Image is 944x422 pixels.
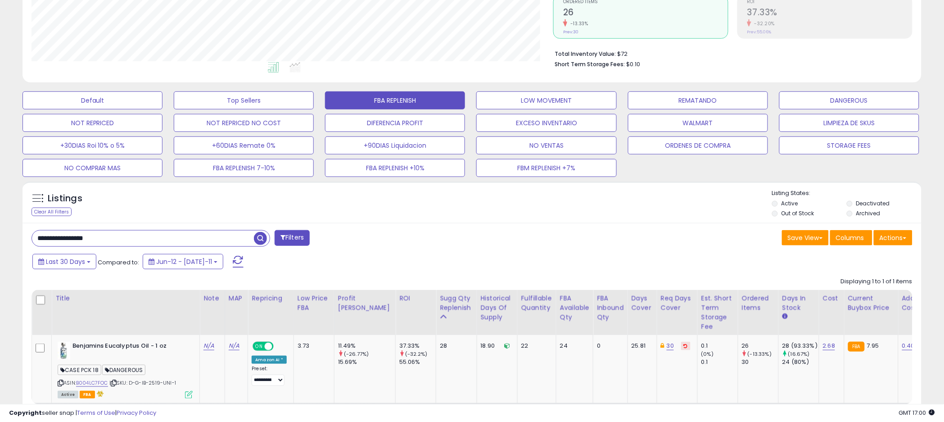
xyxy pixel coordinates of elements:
[55,294,196,303] div: Title
[481,342,510,350] div: 18.90
[46,257,85,266] span: Last 30 Days
[823,294,840,303] div: Cost
[742,294,775,313] div: Ordered Items
[23,114,163,132] button: NOT REPRICED
[555,50,616,58] b: Total Inventory Value:
[521,294,552,313] div: Fulfillable Quantity
[563,29,578,35] small: Prev: 30
[252,366,287,386] div: Preset:
[399,294,432,303] div: ROI
[58,342,70,360] img: 31hAqIwcT0L._SL40_.jpg
[48,192,82,205] h5: Listings
[782,230,829,245] button: Save View
[476,114,616,132] button: EXCESO INVENTARIO
[476,159,616,177] button: FBM REPLENISH +7%
[751,20,775,27] small: -32.20%
[338,294,392,313] div: Profit [PERSON_NAME]
[338,358,395,366] div: 15.69%
[701,350,714,358] small: (0%)
[32,208,72,216] div: Clear All Filters
[856,209,881,217] label: Archived
[481,294,514,322] div: Historical Days Of Supply
[253,343,265,350] span: ON
[58,391,78,399] span: All listings currently available for purchase on Amazon
[325,114,465,132] button: DIFERENCIA PROFIT
[325,91,465,109] button: FBA REPLENISH
[597,294,624,322] div: FBA inbound Qty
[628,136,768,154] button: ORDENES DE COMPRA
[899,408,935,417] span: 2025-08-12 17:00 GMT
[836,233,864,242] span: Columns
[32,254,96,269] button: Last 30 Days
[72,342,182,353] b: Benjamins Eucalyptus Oil - 1 oz
[476,91,616,109] button: LOW MOVEMENT
[779,91,919,109] button: DANGEROUS
[229,294,244,303] div: MAP
[23,159,163,177] button: NO COMPRAR MAS
[781,209,814,217] label: Out of Stock
[9,409,156,417] div: seller snap | |
[563,7,728,19] h2: 26
[476,136,616,154] button: NO VENTAS
[742,342,778,350] div: 26
[174,136,314,154] button: +60DIAS Remate 0%
[902,294,935,313] div: Additional Cost
[782,358,819,366] div: 24 (80%)
[174,114,314,132] button: NOT REPRICED NO COST
[156,257,212,266] span: Jun-12 - [DATE]-11
[399,358,436,366] div: 55.06%
[325,136,465,154] button: +90DIAS Liquidacion
[779,114,919,132] button: LIMPIEZA DE SKUS
[23,136,163,154] button: +30DIAS Roi 10% o 5%
[628,114,768,132] button: WALMART
[203,294,221,303] div: Note
[76,379,108,387] a: B004LC7FOC
[252,294,290,303] div: Repricing
[667,341,674,350] a: 30
[902,341,915,350] a: 0.40
[325,159,465,177] button: FBA REPLENISH +10%
[567,20,588,27] small: -13.33%
[174,91,314,109] button: Top Sellers
[779,136,919,154] button: STORAGE FEES
[174,159,314,177] button: FBA REPLENISH 7-10%
[823,341,836,350] a: 2.68
[555,48,906,59] li: $72
[848,342,865,352] small: FBA
[77,408,115,417] a: Terms of Use
[229,341,239,350] a: N/A
[782,294,815,313] div: Days In Stock
[874,230,912,245] button: Actions
[23,91,163,109] button: Default
[298,342,327,350] div: 3.73
[856,200,890,207] label: Deactivated
[701,342,738,350] div: 0.1
[560,342,586,350] div: 24
[58,365,101,375] span: CASE PCK 18
[275,230,310,246] button: Filters
[748,350,772,358] small: (-13.33%)
[772,189,921,198] p: Listing States:
[440,342,470,350] div: 28
[841,277,912,286] div: Displaying 1 to 1 of 1 items
[203,341,214,350] a: N/A
[742,358,778,366] div: 30
[661,294,694,313] div: Req Days Cover
[80,391,95,399] span: FBA
[628,91,768,109] button: REMATANDO
[632,294,653,313] div: Days Cover
[252,356,287,364] div: Amazon AI *
[560,294,589,322] div: FBA Available Qty
[95,390,104,397] i: hazardous material
[338,342,395,350] div: 11.49%
[830,230,872,245] button: Columns
[436,290,477,335] th: Please note that this number is a calculation based on your required days of coverage and your ve...
[782,313,788,321] small: Days In Stock.
[597,342,621,350] div: 0
[848,294,894,313] div: Current Buybox Price
[781,200,798,207] label: Active
[747,29,772,35] small: Prev: 55.06%
[399,342,436,350] div: 37.33%
[298,294,330,313] div: Low Price FBA
[782,342,819,350] div: 28 (93.33%)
